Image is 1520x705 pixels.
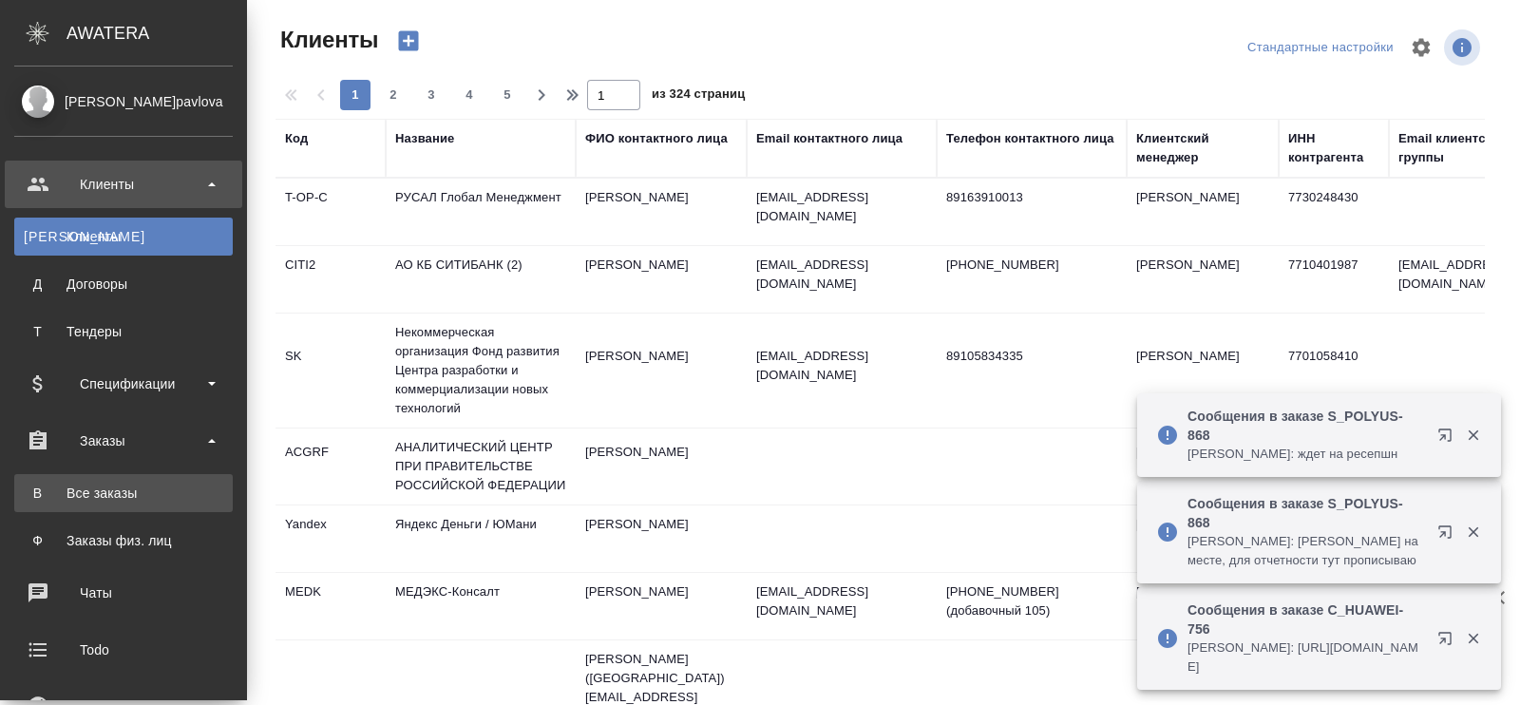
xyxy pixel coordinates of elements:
[275,505,386,572] td: Yandex
[386,314,576,428] td: Некоммерческая организация Фонд развития Центра разработки и коммерциализации новых технологий
[1279,246,1389,313] td: 7710401987
[14,218,233,256] a: [PERSON_NAME]Клиенты
[386,25,431,57] button: Создать
[1187,532,1425,570] p: [PERSON_NAME]: [PERSON_NAME] на месте, для отчетности тут прописываю
[1127,505,1279,572] td: [PERSON_NAME]
[576,337,747,404] td: [PERSON_NAME]
[585,129,728,148] div: ФИО контактного лица
[1187,494,1425,532] p: Сообщения в заказе S_POLYUS-868
[14,91,233,112] div: [PERSON_NAME]pavlova
[1127,573,1279,639] td: [PERSON_NAME]
[1136,129,1269,167] div: Клиентский менеджер
[14,170,233,199] div: Клиенты
[454,86,484,105] span: 4
[1426,416,1472,462] button: Открыть в новой вкладке
[1127,246,1279,313] td: [PERSON_NAME]
[275,433,386,500] td: ACGRF
[1444,29,1484,66] span: Посмотреть информацию
[378,80,408,110] button: 2
[576,179,747,245] td: [PERSON_NAME]
[1279,337,1389,404] td: 7701058410
[14,427,233,455] div: Заказы
[1127,433,1279,500] td: [PERSON_NAME]
[1243,33,1398,63] div: split button
[492,80,522,110] button: 5
[5,569,242,617] a: Чаты
[756,129,902,148] div: Email контактного лица
[946,256,1117,275] p: [PHONE_NUMBER]
[576,505,747,572] td: [PERSON_NAME]
[24,322,223,341] div: Тендеры
[1453,630,1492,647] button: Закрыть
[756,256,927,294] p: [EMAIL_ADDRESS][DOMAIN_NAME]
[14,522,233,560] a: ФЗаказы физ. лиц
[14,636,233,664] div: Todo
[576,246,747,313] td: [PERSON_NAME]
[386,246,576,313] td: АО КБ СИТИБАНК (2)
[66,14,247,52] div: AWATERA
[395,129,454,148] div: Название
[1426,619,1472,665] button: Открыть в новой вкладке
[416,80,446,110] button: 3
[1187,638,1425,676] p: [PERSON_NAME]: [URL][DOMAIN_NAME]
[24,531,223,550] div: Заказы физ. лиц
[1398,25,1444,70] span: Настроить таблицу
[1187,407,1425,445] p: Сообщения в заказе S_POLYUS-868
[275,573,386,639] td: MEDK
[275,25,378,55] span: Клиенты
[386,429,576,505] td: АНАЛИТИЧЕСКИЙ ЦЕНТР ПРИ ПРАВИТЕЛЬСТВЕ РОССИЙСКОЙ ФЕДЕРАЦИИ
[1453,427,1492,444] button: Закрыть
[386,573,576,639] td: МЕДЭКС-Консалт
[14,370,233,398] div: Спецификации
[24,227,223,246] div: Клиенты
[576,433,747,500] td: [PERSON_NAME]
[275,246,386,313] td: CITI2
[756,188,927,226] p: [EMAIL_ADDRESS][DOMAIN_NAME]
[946,129,1114,148] div: Телефон контактного лица
[275,179,386,245] td: T-OP-C
[14,474,233,512] a: ВВсе заказы
[275,337,386,404] td: SK
[492,86,522,105] span: 5
[24,484,223,503] div: Все заказы
[1279,179,1389,245] td: 7730248430
[1288,129,1379,167] div: ИНН контрагента
[1426,513,1472,559] button: Открыть в новой вкладке
[386,179,576,245] td: РУСАЛ Глобал Менеджмент
[285,129,308,148] div: Код
[386,505,576,572] td: Яндекс Деньги / ЮМани
[1187,600,1425,638] p: Сообщения в заказе C_HUAWEI-756
[652,83,745,110] span: из 324 страниц
[416,86,446,105] span: 3
[576,573,747,639] td: [PERSON_NAME]
[14,579,233,607] div: Чаты
[1187,445,1425,464] p: [PERSON_NAME]: ждет на ресепшн
[756,582,927,620] p: [EMAIL_ADDRESS][DOMAIN_NAME]
[378,86,408,105] span: 2
[946,347,1117,366] p: 89105834335
[1127,179,1279,245] td: [PERSON_NAME]
[5,626,242,674] a: Todo
[454,80,484,110] button: 4
[24,275,223,294] div: Договоры
[946,582,1117,620] p: [PHONE_NUMBER] (добавочный 105)
[1453,524,1492,541] button: Закрыть
[946,188,1117,207] p: 89163910013
[14,265,233,303] a: ДДоговоры
[1127,337,1279,404] td: [PERSON_NAME]
[756,347,927,385] p: [EMAIL_ADDRESS][DOMAIN_NAME]
[14,313,233,351] a: ТТендеры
